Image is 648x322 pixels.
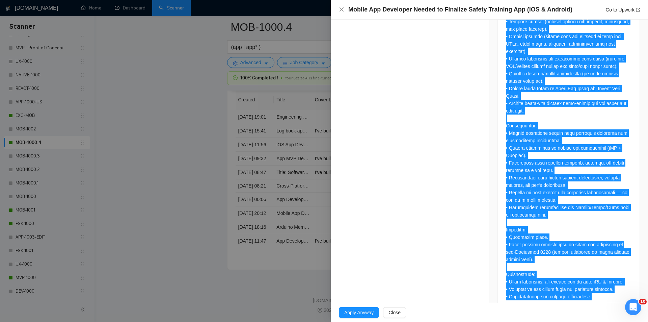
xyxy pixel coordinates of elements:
[344,309,374,316] span: Apply Anyway
[348,5,572,14] h4: Mobile App Developer Needed to Finalize Safety Training App (iOS & Android)
[339,307,379,318] button: Apply Anyway
[605,7,640,13] a: Go to Upworkexport
[383,307,406,318] button: Close
[339,7,344,13] button: Close
[636,8,640,12] span: export
[388,309,401,316] span: Close
[625,299,641,315] iframe: Intercom live chat
[639,299,647,304] span: 10
[339,7,344,12] span: close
